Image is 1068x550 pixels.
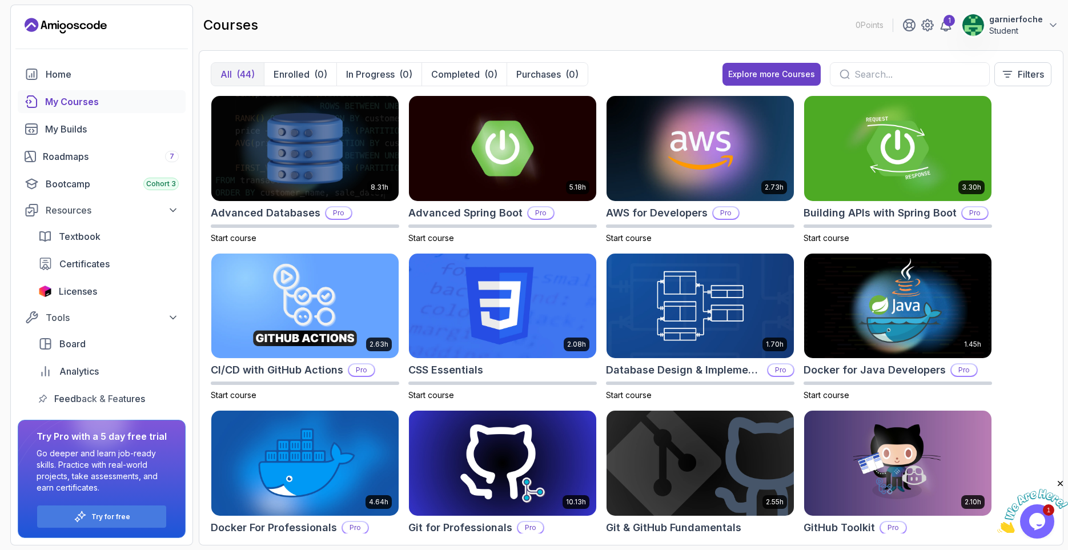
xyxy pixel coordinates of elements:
h2: Database Design & Implementation [606,362,762,378]
h2: Git & GitHub Fundamentals [606,520,741,536]
h2: Docker For Professionals [211,520,337,536]
span: Textbook [59,230,101,243]
button: Completed(0) [421,63,507,86]
p: Pro [881,522,906,533]
a: certificates [31,252,186,275]
h2: GitHub Toolkit [804,520,875,536]
p: All [220,67,232,81]
a: home [18,63,186,86]
span: 7 [170,152,174,161]
p: 8.31h [371,183,388,192]
p: 2.08h [567,340,586,349]
p: Student [989,25,1043,37]
div: Resources [46,203,179,217]
img: Advanced Spring Boot card [409,96,596,201]
p: 0 Points [856,19,884,31]
a: bootcamp [18,172,186,195]
input: Search... [854,67,980,81]
h2: Git for Professionals [408,520,512,536]
img: CSS Essentials card [409,254,596,359]
button: user profile imagegarnierfocheStudent [962,14,1059,37]
p: Pro [518,522,543,533]
h2: Docker for Java Developers [804,362,946,378]
p: Pro [326,207,351,219]
img: AWS for Developers card [607,96,794,201]
div: Bootcamp [46,177,179,191]
div: (0) [399,67,412,81]
a: analytics [31,360,186,383]
a: Landing page [25,17,107,35]
span: Start course [804,233,849,243]
h2: Building APIs with Spring Boot [804,205,957,221]
span: Board [59,337,86,351]
button: Purchases(0) [507,63,588,86]
p: 3.30h [962,183,981,192]
p: Pro [349,364,374,376]
p: 5.18h [569,183,586,192]
img: Docker for Java Developers card [804,254,991,359]
p: Pro [343,522,368,533]
img: user profile image [962,14,984,36]
p: 1.45h [964,340,981,349]
p: 10.13h [566,497,586,507]
p: Pro [768,364,793,376]
button: Explore more Courses [722,63,821,86]
img: Git & GitHub Fundamentals card [607,411,794,516]
div: 1 [943,15,955,26]
img: Docker For Professionals card [211,411,399,516]
p: Pro [713,207,738,219]
img: Database Design & Implementation card [607,254,794,359]
h2: Advanced Databases [211,205,320,221]
p: 2.55h [766,497,784,507]
span: Feedback & Features [54,392,145,406]
p: In Progress [346,67,395,81]
p: Filters [1018,67,1044,81]
a: textbook [31,225,186,248]
button: Filters [994,62,1051,86]
p: Try for free [91,512,130,521]
p: 4.64h [369,497,388,507]
img: Advanced Databases card [211,96,399,201]
span: Start course [804,390,849,400]
p: Pro [951,364,977,376]
button: Resources [18,200,186,220]
iframe: chat widget [997,479,1068,533]
div: Tools [46,311,179,324]
span: Start course [408,233,454,243]
a: feedback [31,387,186,410]
p: Enrolled [274,67,310,81]
p: Completed [431,67,480,81]
a: licenses [31,280,186,303]
span: Start course [211,233,256,243]
a: courses [18,90,186,113]
p: 2.63h [370,340,388,349]
img: Git for Professionals card [409,411,596,516]
div: My Courses [45,95,179,109]
a: board [31,332,186,355]
div: Roadmaps [43,150,179,163]
img: jetbrains icon [38,286,52,297]
div: (44) [236,67,255,81]
p: Pro [962,207,987,219]
div: (0) [565,67,579,81]
h2: Advanced Spring Boot [408,205,523,221]
a: roadmaps [18,145,186,168]
p: 2.73h [765,183,784,192]
div: (0) [484,67,497,81]
p: 1.70h [766,340,784,349]
div: Home [46,67,179,81]
button: In Progress(0) [336,63,421,86]
span: Start course [408,390,454,400]
button: Tools [18,307,186,328]
img: CI/CD with GitHub Actions card [211,254,399,359]
p: Go deeper and learn job-ready skills. Practice with real-world projects, take assessments, and ea... [37,448,167,493]
h2: CI/CD with GitHub Actions [211,362,343,378]
p: Purchases [516,67,561,81]
button: Enrolled(0) [264,63,336,86]
p: Pro [528,207,553,219]
span: Start course [606,233,652,243]
div: Explore more Courses [728,69,815,80]
span: Licenses [59,284,97,298]
button: All(44) [211,63,264,86]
